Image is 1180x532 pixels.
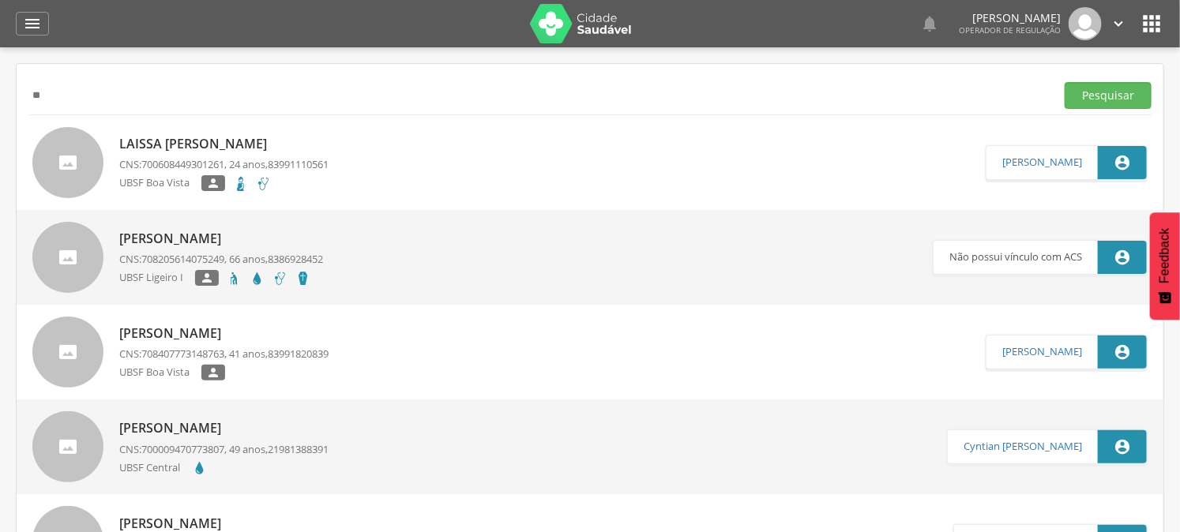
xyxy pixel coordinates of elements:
[119,157,329,172] p: CNS: , 24 anos,
[119,135,329,153] p: Laissa [PERSON_NAME]
[16,12,49,36] a: 
[119,324,329,343] p: [PERSON_NAME]
[141,252,224,266] span: 708205614075249
[1065,82,1152,109] button: Pesquisar
[1110,15,1127,32] i: 
[1110,7,1127,40] a: 
[141,347,224,361] span: 708407773148763
[1114,343,1131,361] i: 
[1002,156,1082,169] a: [PERSON_NAME]
[141,157,224,171] span: 700608449301261
[23,14,42,33] i: 
[268,252,323,266] span: 8386928452
[119,442,329,457] p: CNS: , 49 anos,
[119,230,323,248] p: [PERSON_NAME]
[206,367,220,378] i: 
[920,7,939,40] a: 
[964,440,1082,453] a: Cyntian [PERSON_NAME]
[1139,11,1164,36] i: 
[141,442,224,456] span: 700009470773807
[119,175,201,192] p: UBSF Boa Vista
[1114,438,1131,455] i: 
[206,178,220,189] i: 
[949,241,1082,274] p: Não possui vínculo com ACS
[920,14,939,33] i: 
[1114,249,1131,266] i: 
[119,270,195,287] p: UBSF Ligeiro I
[119,347,329,362] p: CNS: , 41 anos,
[1150,212,1180,320] button: Feedback - Mostrar pesquisa
[119,460,192,476] p: UBSF Central
[119,252,323,267] p: CNS: , 66 anos,
[32,411,947,482] a: [PERSON_NAME]CNS:700009470773807, 49 anos,21981388391UBSF Central
[1158,228,1172,283] span: Feedback
[32,317,986,388] a: [PERSON_NAME]CNS:708407773148763, 41 anos,83991820839UBSF Boa Vista
[268,347,329,361] span: 83991820839
[959,24,1061,36] span: Operador de regulação
[32,222,933,293] a: [PERSON_NAME]CNS:708205614075249, 66 anos,8386928452UBSF Ligeiro I
[32,127,986,198] a: Laissa [PERSON_NAME]CNS:700608449301261, 24 anos,83991110561UBSF Boa Vista
[959,13,1061,24] p: [PERSON_NAME]
[119,365,201,381] p: UBSF Boa Vista
[119,419,329,437] p: [PERSON_NAME]
[200,272,214,283] i: 
[1002,346,1082,358] a: [PERSON_NAME]
[268,157,329,171] span: 83991110561
[1114,154,1131,171] i: 
[268,442,329,456] span: 21981388391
